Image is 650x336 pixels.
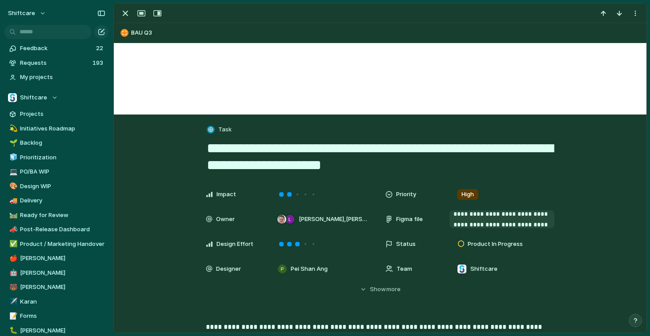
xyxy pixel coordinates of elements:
div: 🚚 [9,196,16,206]
span: Design WIP [20,182,105,191]
button: Showmore [206,281,554,297]
a: ✅Product / Marketing Handover [4,237,108,251]
div: ✅ [9,239,16,249]
span: shiftcare [8,9,35,18]
span: My projects [20,73,105,82]
span: Requests [20,59,90,67]
div: 💫 [9,123,16,134]
span: Ready for Review [20,211,105,220]
div: 📣 [9,225,16,235]
div: 💫Initiatives Roadmap [4,122,108,135]
span: Show [370,285,386,294]
span: Impact [217,190,236,199]
span: Pei Shan Ang [291,265,328,273]
span: Post-Release Dashboard [20,225,105,234]
div: 🛤️ [9,210,16,220]
span: Product / Marketing Handover [20,240,105,249]
span: BAU Q3 [131,28,642,37]
a: 🐻[PERSON_NAME] [4,281,108,294]
span: Figma file [396,215,423,224]
span: [PERSON_NAME] [20,326,105,335]
span: PO/BA WIP [20,167,105,176]
span: [PERSON_NAME] , [PERSON_NAME] [299,215,367,224]
button: shiftcare [4,6,51,20]
a: 🚚Delivery [4,194,108,207]
span: Shiftcare [20,93,47,102]
span: Status [396,240,416,249]
span: Karan [20,297,105,306]
span: Feedback [20,44,93,53]
a: 💻PO/BA WIP [4,165,108,178]
a: Feedback22 [4,42,108,55]
span: Owner [216,215,235,224]
span: Prioritization [20,153,105,162]
a: My projects [4,71,108,84]
span: Product In Progress [468,240,523,249]
button: 📣 [8,225,17,234]
div: 🌱 [9,138,16,148]
span: Shiftcare [470,265,498,273]
div: 🍎 [9,253,16,264]
a: Projects [4,107,108,121]
div: 🤖 [9,268,16,278]
span: Projects [20,110,105,119]
button: 🍎 [8,254,17,263]
button: 🤖 [8,269,17,277]
a: Requests193 [4,56,108,70]
button: 🧊 [8,153,17,162]
a: 📣Post-Release Dashboard [4,223,108,236]
span: Team [397,265,412,273]
a: 🤖[PERSON_NAME] [4,266,108,280]
button: 💫 [8,124,17,133]
a: 🎨Design WIP [4,180,108,193]
button: BAU Q3 [118,26,642,40]
button: 💻 [8,167,17,176]
button: 🐻 [8,283,17,292]
span: [PERSON_NAME] [20,254,105,263]
span: 193 [92,59,105,67]
a: 🌱Backlog [4,136,108,150]
span: Priority [396,190,416,199]
button: ✅ [8,240,17,249]
div: 🎨 [9,181,16,191]
button: ✈️ [8,297,17,306]
span: Forms [20,312,105,320]
span: Backlog [20,138,105,147]
span: 22 [96,44,105,53]
div: 🧊 [9,152,16,162]
div: 🐻 [9,282,16,293]
span: Task [218,125,232,134]
span: Design Effort [217,240,253,249]
span: [PERSON_NAME] [20,269,105,277]
div: 💻 [9,167,16,177]
span: Initiatives Roadmap [20,124,105,133]
a: 🛤️Ready for Review [4,209,108,222]
a: 🍎[PERSON_NAME] [4,252,108,265]
button: 🐛 [8,326,17,335]
div: ✈️ [9,296,16,307]
a: 🧊Prioritization [4,151,108,164]
button: Task [205,123,234,136]
div: 🐛 [9,325,16,336]
a: ✈️Karan [4,295,108,308]
button: Shiftcare [4,91,108,104]
span: Delivery [20,196,105,205]
button: 🛤️ [8,211,17,220]
span: [PERSON_NAME] [20,283,105,292]
span: High [461,190,474,199]
button: 📝 [8,312,17,320]
a: 📝Forms [4,309,108,323]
